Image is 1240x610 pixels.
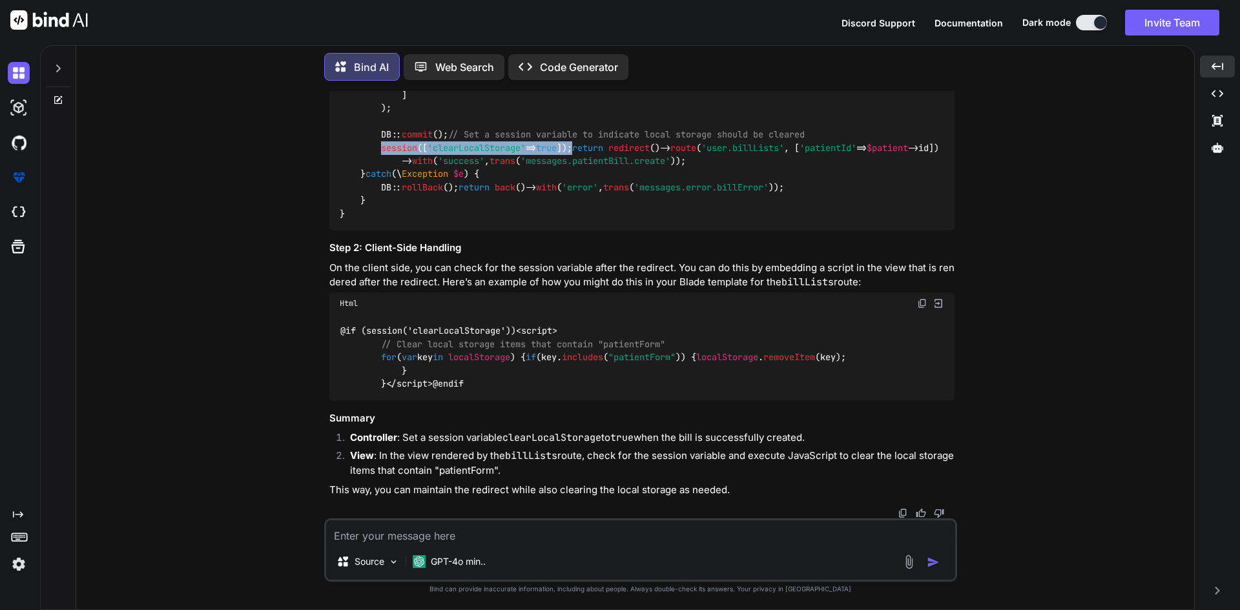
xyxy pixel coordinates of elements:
[324,584,957,594] p: Bind can provide inaccurate information, including about people. Always double-check its answers....
[438,155,484,167] span: 'success'
[8,97,30,119] img: darkAi-studio
[350,431,397,443] strong: Controller
[516,325,557,337] span: < >
[355,555,384,568] p: Source
[935,16,1003,30] button: Documentation
[402,168,448,180] span: Exception
[572,142,603,154] span: return
[536,142,557,154] span: true
[608,352,676,363] span: "patientForm"
[354,59,389,75] p: Bind AI
[917,298,927,309] img: copy
[927,556,940,569] img: icon
[521,325,552,337] span: script
[781,276,834,289] code: billLists
[540,59,618,75] p: Code Generator
[366,168,391,180] span: catch
[340,431,955,449] li: : Set a session variable to when the bill is successfully created.
[340,324,846,390] code: @if (session('clearLocalStorage')) @endif
[842,16,915,30] button: Discord Support
[402,352,417,363] span: var
[842,17,915,28] span: Discord Support
[902,554,916,569] img: attachment
[562,181,598,193] span: 'error'
[340,298,358,309] span: Html
[696,352,758,363] span: localStorage
[402,129,433,141] span: commit
[8,62,30,84] img: darkChat
[340,449,955,478] li: : In the view rendered by the route, check for the session variable and execute JavaScript to cle...
[402,181,443,193] span: rollBack
[495,181,515,193] span: back
[933,298,944,309] img: Open in Browser
[329,411,955,426] h3: Summary
[670,142,696,154] span: route
[340,338,846,389] span: ( key ) { (key. ( )) { . (key); } }
[329,261,955,290] p: On the client side, you can check for the session variable after the redirect. You can do this by...
[916,508,926,518] img: like
[490,155,515,167] span: trans
[610,431,634,444] code: true
[935,17,1003,28] span: Documentation
[1022,16,1071,29] span: Dark mode
[934,508,944,518] img: dislike
[526,352,536,363] span: if
[763,352,815,363] span: removeItem
[433,352,443,363] span: in
[8,167,30,188] img: premium
[397,378,428,389] span: script
[10,10,88,30] img: Bind AI
[453,168,464,180] span: $e
[329,483,955,498] p: This way, you can maintain the redirect while also clearing the local storage as needed.
[428,142,526,154] span: 'clearLocalStorage'
[562,352,603,363] span: includes
[388,556,399,567] img: Pick Models
[448,129,805,141] span: // Set a session variable to indicate local storage should be cleared
[521,155,670,167] span: 'messages.patientBill.create'
[381,352,397,363] span: for
[536,181,557,193] span: with
[448,352,510,363] span: localStorage
[431,555,486,568] p: GPT-4o min..
[412,155,433,167] span: with
[8,553,30,575] img: settings
[435,59,494,75] p: Web Search
[502,431,601,444] code: clearLocalStorage
[381,142,417,154] span: session
[381,338,665,350] span: // Clear local storage items that contain "patientForm"
[329,241,955,256] h3: Step 2: Client-Side Handling
[8,201,30,223] img: cloudideIcon
[350,449,374,462] strong: View
[867,142,908,154] span: $patient
[459,181,490,193] span: return
[701,142,784,154] span: 'user.billLists'
[603,181,629,193] span: trans
[800,142,856,154] span: 'patientId'
[386,378,433,389] span: </ >
[1125,10,1219,36] button: Invite Team
[505,449,557,462] code: billLists
[8,132,30,154] img: githubDark
[413,555,426,568] img: GPT-4o mini
[634,181,769,193] span: 'messages.error.billError'
[608,142,650,154] span: redirect
[898,508,908,518] img: copy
